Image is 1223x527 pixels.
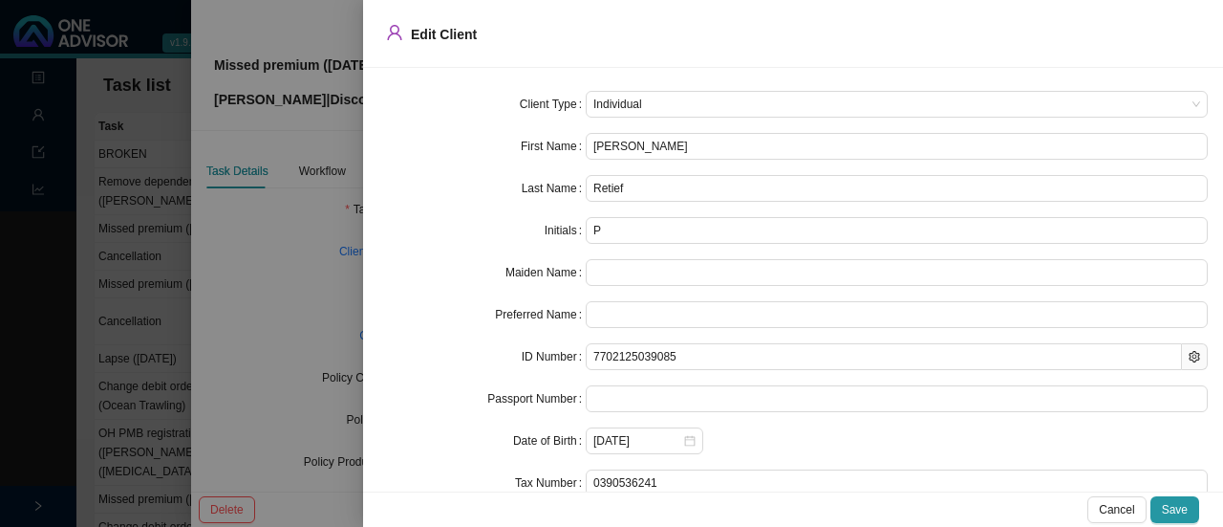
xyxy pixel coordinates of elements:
[1189,351,1200,362] span: setting
[522,175,586,202] label: Last Name
[1150,496,1199,523] button: Save
[522,343,586,370] label: ID Number
[505,259,586,286] label: Maiden Name
[487,385,586,412] label: Passport Number
[513,428,586,454] label: Date of Birth
[1162,500,1188,519] span: Save
[593,92,1200,117] span: Individual
[520,91,586,118] label: Client Type
[593,431,682,450] input: Select date
[411,27,477,42] span: Edit Client
[386,24,403,41] span: user
[1099,500,1134,519] span: Cancel
[545,217,586,244] label: Initials
[495,301,586,328] label: Preferred Name
[1087,496,1146,523] button: Cancel
[515,470,586,496] label: Tax Number
[521,133,586,160] label: First Name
